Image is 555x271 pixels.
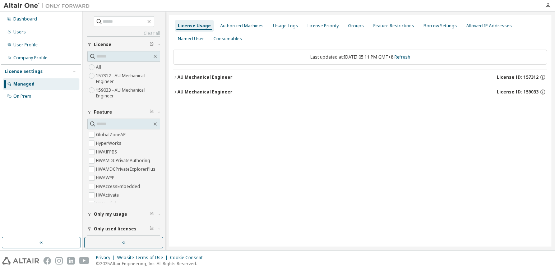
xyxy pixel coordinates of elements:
p: © 2025 Altair Engineering, Inc. All Rights Reserved. [96,261,207,267]
span: Clear filter [149,42,154,47]
span: License ID: 159033 [497,89,538,95]
div: Company Profile [13,55,47,61]
div: Managed [13,81,34,87]
div: User Profile [13,42,38,48]
button: AU Mechanical EngineerLicense ID: 157312 [173,69,547,85]
img: facebook.svg [43,257,51,265]
span: Feature [94,109,112,115]
div: License Priority [307,23,339,29]
span: License [94,42,111,47]
div: Feature Restrictions [373,23,414,29]
span: Only my usage [94,211,127,217]
span: Clear filter [149,211,154,217]
div: AU Mechanical Engineer [177,89,232,95]
label: HWAMDCPrivateExplorerPlus [96,165,157,174]
label: GlobalZoneAP [96,130,127,139]
label: HWAccessEmbedded [96,182,142,191]
div: License Usage [178,23,211,29]
div: Last updated at: [DATE] 05:11 PM GMT+8 [173,50,547,65]
label: HWAcufwh [96,199,119,208]
span: License ID: 157312 [497,74,538,80]
label: 157312 - AU Mechanical Engineer [96,72,160,86]
div: Borrow Settings [424,23,457,29]
button: Only used licenses [87,221,160,237]
label: HWAIFPBS [96,148,119,156]
div: Cookie Consent [170,255,207,261]
label: 159033 - AU Mechanical Engineer [96,86,160,100]
a: Refresh [394,54,410,60]
button: License [87,37,160,52]
div: Groups [348,23,364,29]
div: Users [13,29,26,35]
button: AU Mechanical EngineerLicense ID: 159033 [173,84,547,100]
div: AU Mechanical Engineer [177,74,232,80]
button: Feature [87,104,160,120]
div: License Settings [5,69,43,74]
div: Allowed IP Addresses [466,23,512,29]
div: Privacy [96,255,117,261]
img: instagram.svg [55,257,63,265]
span: Clear filter [149,226,154,232]
label: All [96,63,102,72]
label: HWAMDCPrivateAuthoring [96,156,152,165]
div: On Prem [13,93,31,99]
img: linkedin.svg [67,257,75,265]
img: Altair One [4,2,93,9]
img: youtube.svg [79,257,89,265]
img: altair_logo.svg [2,257,39,265]
a: Clear all [87,31,160,36]
span: Only used licenses [94,226,137,232]
div: Consumables [213,36,242,42]
label: HWAWPF [96,174,116,182]
span: Clear filter [149,109,154,115]
div: Dashboard [13,16,37,22]
div: Website Terms of Use [117,255,170,261]
div: Usage Logs [273,23,298,29]
div: Named User [178,36,204,42]
label: HyperWorks [96,139,123,148]
label: HWActivate [96,191,120,199]
div: Authorized Machines [220,23,264,29]
button: Only my usage [87,206,160,222]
